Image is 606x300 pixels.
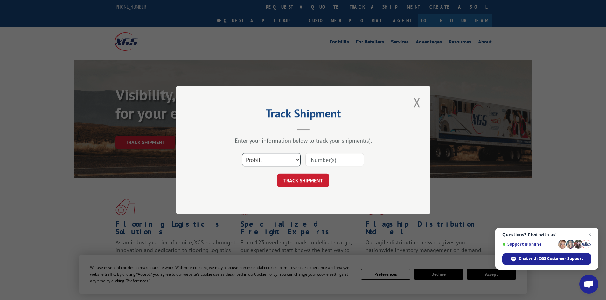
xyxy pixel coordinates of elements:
[502,253,591,265] span: Chat with XGS Customer Support
[208,137,399,144] div: Enter your information below to track your shipment(s).
[519,256,583,262] span: Chat with XGS Customer Support
[412,94,422,111] button: Close modal
[208,109,399,121] h2: Track Shipment
[277,174,329,187] button: TRACK SHIPMENT
[579,275,598,294] a: Open chat
[502,242,556,247] span: Support is online
[305,153,364,166] input: Number(s)
[502,232,591,237] span: Questions? Chat with us!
